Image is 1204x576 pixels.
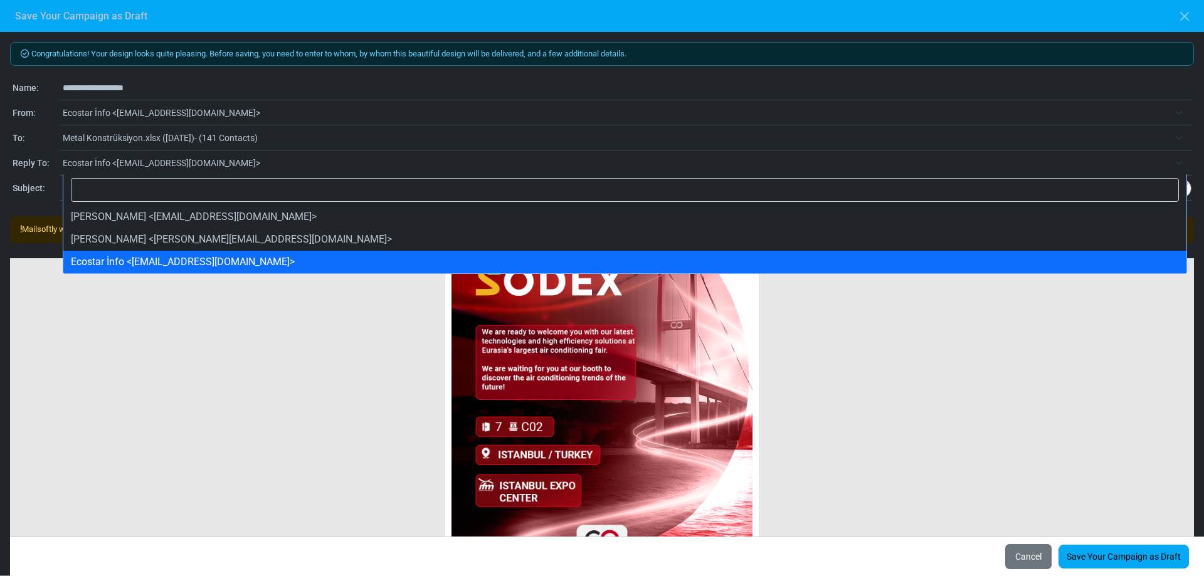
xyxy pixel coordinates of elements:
[13,81,60,95] div: Name:
[63,206,1186,228] li: [PERSON_NAME] <[EMAIL_ADDRESS][DOMAIN_NAME]>
[71,178,1179,202] input: Search
[1059,545,1189,568] a: Save Your Campaign as Draft
[63,251,1186,273] li: Ecostar İnfo <[EMAIL_ADDRESS][DOMAIN_NAME]>
[1005,543,1052,570] button: Cancel
[63,127,1191,149] span: Metal Konstrüksiyon.xlsx (5/5/2025)- (141 Contacts)
[13,157,60,170] div: Reply To:
[63,155,1169,170] span: Ecostar İnfo <info@ecostar.com.tr>
[13,182,60,195] div: Subject:
[20,223,201,236] div: Mailsoftly will send your email as it appears below.
[13,132,60,145] div: To:
[63,130,1169,145] span: Metal Konstrüksiyon.xlsx (5/5/2025)- (141 Contacts)
[63,102,1191,124] span: Ecostar İnfo <info@ecostar.com.tr>
[63,105,1169,120] span: Ecostar İnfo <info@ecostar.com.tr>
[15,10,147,22] h6: Save Your Campaign as Draft
[13,107,60,120] div: From:
[63,152,1191,174] span: Ecostar İnfo <info@ecostar.com.tr>
[63,228,1186,251] li: [PERSON_NAME] <[PERSON_NAME][EMAIL_ADDRESS][DOMAIN_NAME]>
[10,42,1194,66] div: Congratulations! Your design looks quite pleasing. Before saving, you need to enter to whom, by w...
